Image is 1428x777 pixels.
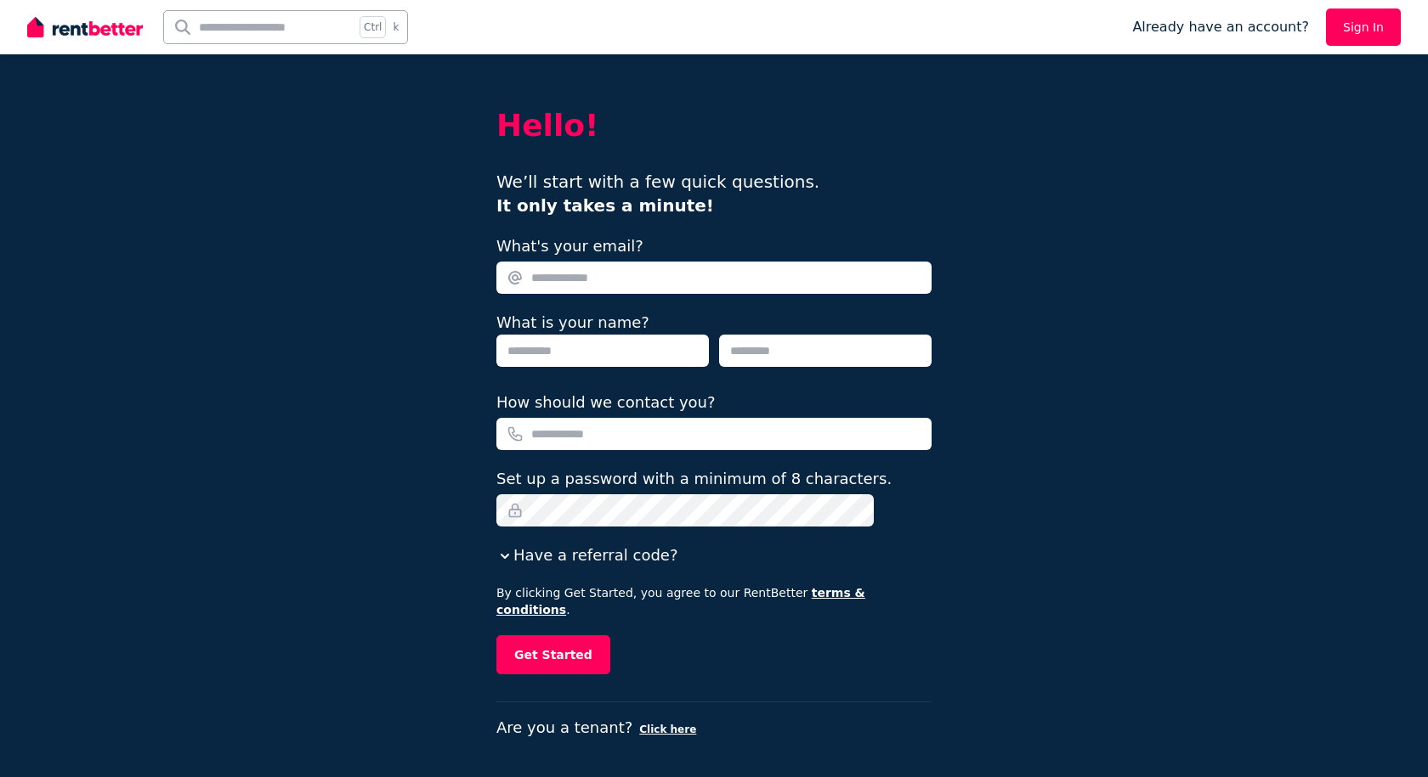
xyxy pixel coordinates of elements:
span: k [393,20,399,34]
button: Have a referral code? [496,543,677,567]
h2: Hello! [496,109,932,143]
p: Are you a tenant? [496,716,932,740]
button: Click here [639,723,696,736]
label: What is your name? [496,313,649,331]
a: Sign In [1326,8,1401,46]
label: What's your email? [496,234,643,258]
p: By clicking Get Started, you agree to our RentBetter . [496,584,932,618]
span: Already have an account? [1132,17,1309,37]
button: Get Started [496,635,610,674]
span: We’ll start with a few quick questions. [496,172,819,216]
span: Ctrl [360,16,386,38]
b: It only takes a minute! [496,195,714,216]
label: Set up a password with a minimum of 8 characters. [496,467,892,491]
img: RentBetter [27,14,143,40]
label: How should we contact you? [496,391,716,414]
